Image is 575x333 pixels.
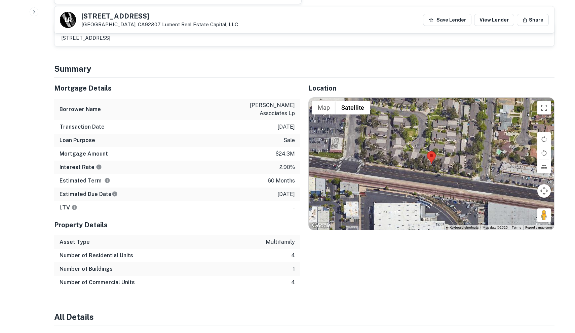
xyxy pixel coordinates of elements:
button: Toggle fullscreen view [537,101,551,114]
button: Save Lender [423,14,471,26]
button: Show street map [312,101,336,114]
a: Terms (opens in new tab) [512,226,521,229]
p: [DATE] [277,190,295,198]
svg: Estimate is based on a standard schedule for this type of loan. [112,191,118,197]
a: Lument Real Estate Capital, LLC [162,22,238,27]
svg: The interest rates displayed on the website are for informational purposes only and may be report... [96,164,102,170]
h6: Estimated Term [60,177,110,185]
button: Share [517,14,549,26]
h4: Summary [54,63,554,75]
button: Tilt map [537,160,551,173]
h6: Number of Buildings [60,265,113,273]
a: L R [60,12,76,28]
svg: LTVs displayed on the website are for informational purposes only and may be reported incorrectly... [71,204,77,210]
p: 2.90% [279,163,295,171]
h6: LTV [60,204,77,212]
p: $24.3m [275,150,295,158]
h6: Loan Purpose [60,136,95,144]
a: Open this area in Google Maps (opens a new window) [310,221,333,230]
h6: Borrower Name [60,105,101,113]
button: Drag Pegman onto the map to open Street View [537,208,551,222]
a: Report a map error [525,226,552,229]
a: View Lender [474,14,514,26]
h6: Mortgage Amount [60,150,108,158]
p: [STREET_ADDRESS] [61,34,112,42]
h6: Number of Commercial Units [60,278,135,287]
p: L R [65,15,71,25]
button: Map camera controls [537,184,551,198]
button: Rotate map counterclockwise [537,146,551,160]
p: 4 [291,278,295,287]
p: 4 [291,252,295,260]
h6: Number of Residential Units [60,252,133,260]
h5: Mortgage Details [54,83,300,93]
h4: All Details [54,311,554,323]
p: [GEOGRAPHIC_DATA], CA92807 [81,22,238,28]
p: sale [283,136,295,144]
iframe: Chat Widget [541,279,575,311]
p: [PERSON_NAME] associates lp [234,101,295,118]
h6: Interest Rate [60,163,102,171]
p: multifamily [266,238,295,246]
h6: Transaction Date [60,123,105,131]
h6: Asset Type [60,238,90,246]
span: Map data ©2025 [483,226,508,229]
p: - [293,204,295,212]
p: [DATE] [277,123,295,131]
button: Show satellite imagery [336,101,370,114]
svg: Term is based on a standard schedule for this type of loan. [104,177,110,184]
button: Keyboard shortcuts [450,225,478,230]
h6: Estimated Due Date [60,190,118,198]
h5: Property Details [54,220,300,230]
p: 60 months [268,177,295,185]
img: Google [310,221,333,230]
h5: [STREET_ADDRESS] [81,13,238,20]
p: 1 [293,265,295,273]
button: Rotate map clockwise [537,132,551,146]
h5: Location [308,83,554,93]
